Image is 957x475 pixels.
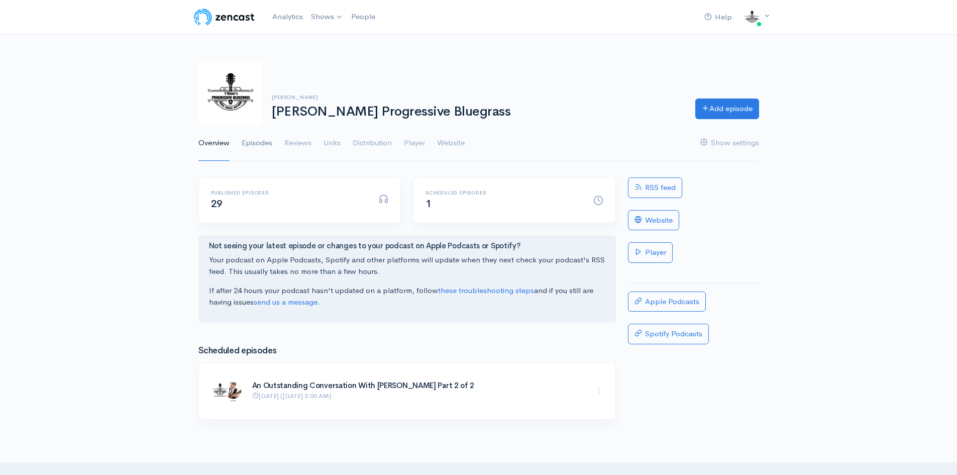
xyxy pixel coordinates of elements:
img: ... [211,375,243,407]
a: Show settings [700,125,759,161]
span: 29 [211,198,223,210]
a: Overview [198,125,230,161]
a: send us a message [254,297,317,307]
h6: [PERSON_NAME] [272,94,683,100]
a: Website [437,125,465,161]
a: Links [324,125,341,161]
a: Player [404,125,425,161]
a: Analytics [268,6,307,28]
a: these troubleshooting steps [438,286,534,295]
a: Help [700,7,736,28]
p: If after 24 hours your podcast hasn't updated on a platform, follow and if you still are having i... [209,285,605,308]
img: ... [742,7,762,27]
a: People [347,6,379,28]
h1: [PERSON_NAME] Progressive Bluegrass [272,105,683,119]
span: 1 [426,198,432,210]
img: ZenCast Logo [192,7,256,27]
a: Reviews [284,125,311,161]
a: Episodes [242,125,272,161]
a: Add episode [695,99,759,119]
h3: Scheduled episodes [198,346,616,356]
a: An Outstanding Conversation With [PERSON_NAME] Part 2 of 2 [252,381,475,390]
h6: Published episodes [211,190,367,196]
a: Distribution [353,125,392,161]
a: Website [628,210,679,231]
a: Spotify Podcasts [628,324,709,344]
h4: Not seeing your latest episode or changes to your podcast on Apple Podcasts or Spotify? [209,242,605,250]
p: [DATE] ([DATE] 5:00 AM) [252,391,571,401]
p: Your podcast on Apple Podcasts, Spotify and other platforms will update when they next check your... [209,254,605,277]
h6: Scheduled episodes [426,190,581,196]
a: Shows [307,6,347,28]
a: RSS feed [628,177,682,198]
a: Apple Podcasts [628,292,706,312]
a: Player [628,242,673,263]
